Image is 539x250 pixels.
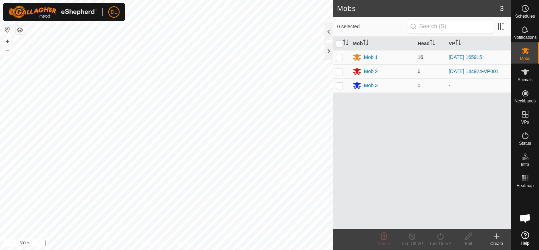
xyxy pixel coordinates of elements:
[398,240,426,247] div: Turn Off VP
[415,37,446,50] th: Head
[446,78,511,93] td: -
[430,41,435,46] p-sorticon: Activate to sort
[515,208,536,229] div: Open chat
[418,69,420,74] span: 6
[521,241,529,245] span: Help
[455,41,461,46] p-sorticon: Activate to sort
[449,54,482,60] a: [DATE] 165915
[515,14,535,18] span: Schedules
[364,68,378,75] div: Mob 2
[3,37,12,46] button: +
[350,37,415,50] th: Mob
[408,19,493,34] input: Search (S)
[364,54,378,61] div: Mob 1
[139,241,165,247] a: Privacy Policy
[3,25,12,34] button: Reset Map
[16,26,24,34] button: Map Layers
[174,241,194,247] a: Contact Us
[500,3,504,14] span: 3
[446,37,511,50] th: VP
[514,35,537,40] span: Notifications
[514,99,535,103] span: Neckbands
[516,184,534,188] span: Heatmap
[378,241,390,246] span: Delete
[521,120,529,124] span: VPs
[343,41,349,46] p-sorticon: Activate to sort
[454,240,483,247] div: Edit
[3,46,12,55] button: –
[426,240,454,247] div: Turn On VP
[337,23,408,30] span: 0 selected
[517,78,533,82] span: Animals
[511,228,539,248] a: Help
[449,69,498,74] a: [DATE] 144924-VP001
[364,82,378,89] div: Mob 3
[8,6,97,18] img: Gallagher Logo
[521,162,529,167] span: Infra
[418,54,423,60] span: 16
[519,141,531,145] span: Status
[337,4,500,13] h2: Mobs
[520,56,530,61] span: Mobs
[418,83,420,88] span: 0
[363,41,369,46] p-sorticon: Activate to sort
[111,8,117,16] span: DL
[483,240,511,247] div: Create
